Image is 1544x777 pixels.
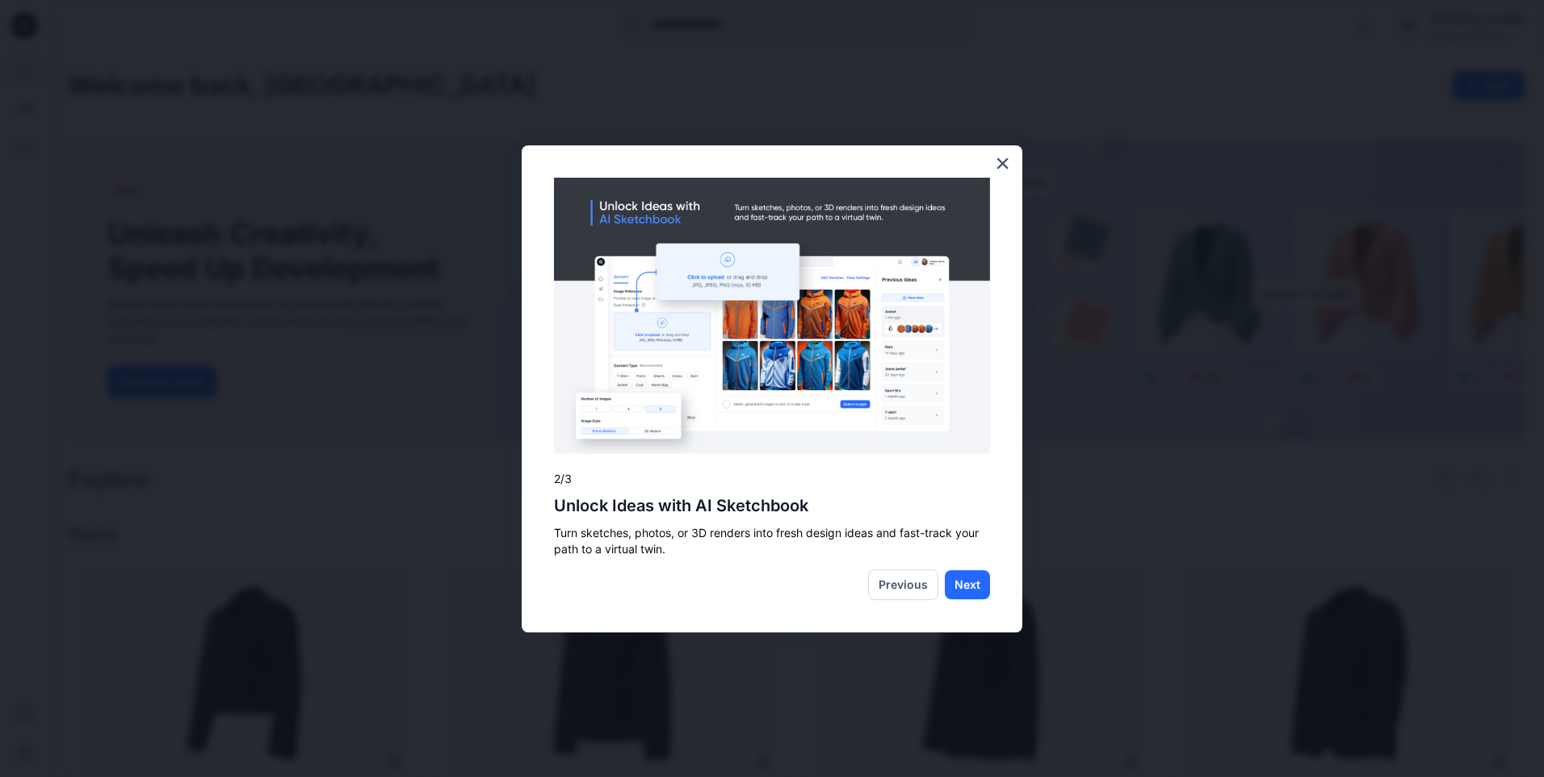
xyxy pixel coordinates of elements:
p: Turn sketches, photos, or 3D renders into fresh design ideas and fast-track your path to a virtua... [554,525,990,556]
h2: Unlock Ideas with AI Sketchbook [554,496,990,515]
button: Previous [868,569,938,600]
button: Close [995,150,1010,176]
button: Next [945,570,990,599]
p: 2/3 [554,471,990,487]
